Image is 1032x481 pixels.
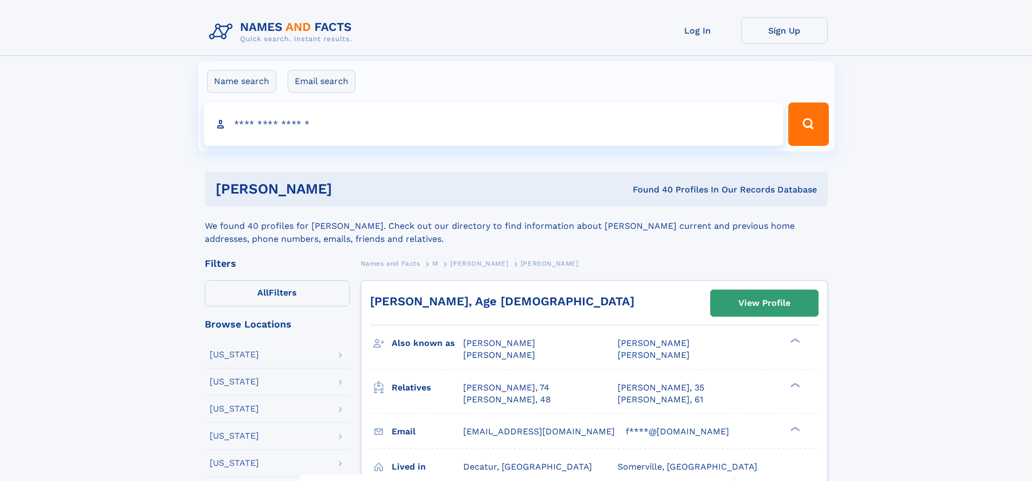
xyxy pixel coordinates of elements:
div: ❯ [788,337,801,344]
img: Logo Names and Facts [205,17,361,47]
a: [PERSON_NAME], Age [DEMOGRAPHIC_DATA] [370,294,634,308]
label: Filters [205,280,350,306]
span: M [432,260,438,267]
div: [US_STATE] [210,350,259,359]
div: [US_STATE] [210,377,259,386]
a: [PERSON_NAME], 48 [463,394,551,406]
div: Found 40 Profiles In Our Records Database [482,184,817,196]
span: [PERSON_NAME] [618,338,690,348]
span: [PERSON_NAME] [521,260,579,267]
div: Filters [205,259,350,268]
span: [EMAIL_ADDRESS][DOMAIN_NAME] [463,426,615,437]
div: [US_STATE] [210,432,259,440]
span: [PERSON_NAME] [618,350,690,360]
h3: Email [392,422,463,441]
div: Browse Locations [205,319,350,329]
div: ❯ [788,425,801,432]
div: We found 40 profiles for [PERSON_NAME]. Check out our directory to find information about [PERSON... [205,207,828,246]
h3: Lived in [392,458,463,476]
a: Sign Up [741,17,828,44]
div: [US_STATE] [210,459,259,467]
a: Names and Facts [361,256,420,270]
div: [US_STATE] [210,405,259,413]
h3: Also known as [392,334,463,352]
a: [PERSON_NAME], 35 [618,382,704,394]
h1: [PERSON_NAME] [216,182,483,196]
a: [PERSON_NAME], 61 [618,394,703,406]
input: search input [204,102,784,146]
a: [PERSON_NAME] [450,256,508,270]
button: Search Button [788,102,828,146]
div: View Profile [738,291,790,316]
div: ❯ [788,381,801,388]
a: [PERSON_NAME], 74 [463,382,549,394]
span: Decatur, [GEOGRAPHIC_DATA] [463,461,592,472]
span: [PERSON_NAME] [463,338,535,348]
span: All [257,287,269,298]
label: Email search [288,70,355,93]
a: View Profile [711,290,818,316]
span: Somerville, [GEOGRAPHIC_DATA] [618,461,757,472]
span: [PERSON_NAME] [450,260,508,267]
h3: Relatives [392,379,463,397]
label: Name search [207,70,276,93]
a: Log In [654,17,741,44]
a: M [432,256,438,270]
span: [PERSON_NAME] [463,350,535,360]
